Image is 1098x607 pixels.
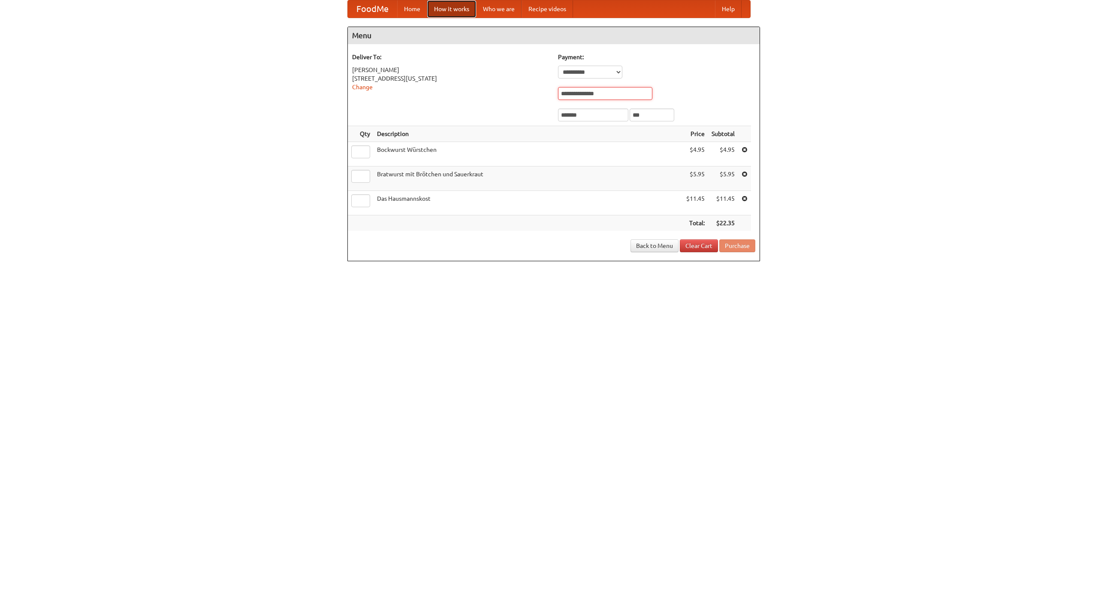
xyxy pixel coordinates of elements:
[683,191,708,215] td: $11.45
[352,66,549,74] div: [PERSON_NAME]
[708,215,738,231] th: $22.35
[630,239,679,252] a: Back to Menu
[348,126,374,142] th: Qty
[522,0,573,18] a: Recipe videos
[374,126,683,142] th: Description
[680,239,718,252] a: Clear Cart
[374,166,683,191] td: Bratwurst mit Brötchen und Sauerkraut
[708,166,738,191] td: $5.95
[397,0,427,18] a: Home
[427,0,476,18] a: How it works
[352,74,549,83] div: [STREET_ADDRESS][US_STATE]
[374,142,683,166] td: Bockwurst Würstchen
[476,0,522,18] a: Who we are
[683,126,708,142] th: Price
[374,191,683,215] td: Das Hausmannskost
[683,166,708,191] td: $5.95
[719,239,755,252] button: Purchase
[708,126,738,142] th: Subtotal
[683,215,708,231] th: Total:
[352,84,373,91] a: Change
[683,142,708,166] td: $4.95
[708,142,738,166] td: $4.95
[348,27,760,44] h4: Menu
[348,0,397,18] a: FoodMe
[715,0,742,18] a: Help
[708,191,738,215] td: $11.45
[352,53,549,61] h5: Deliver To:
[558,53,755,61] h5: Payment:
